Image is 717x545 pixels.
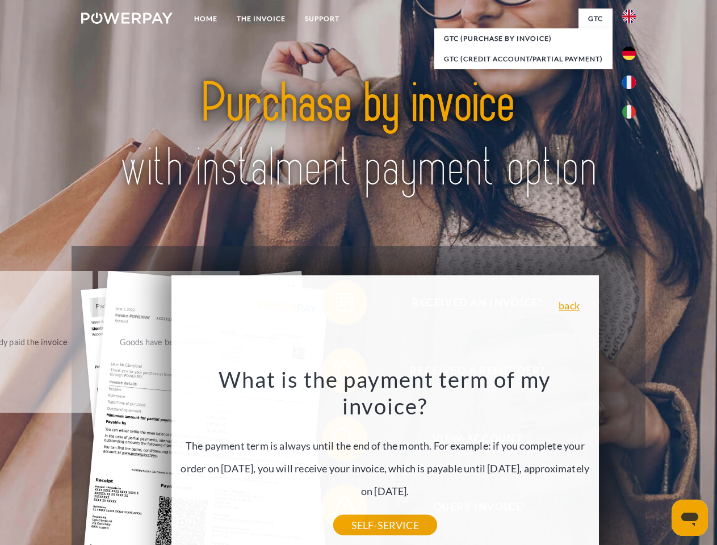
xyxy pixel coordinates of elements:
img: it [622,105,636,119]
a: GTC [578,9,613,29]
img: fr [622,76,636,89]
a: Home [185,9,227,29]
img: logo-powerpay-white.svg [81,12,173,24]
a: Support [295,9,349,29]
a: GTC (Credit account/partial payment) [434,49,613,69]
img: en [622,10,636,23]
a: THE INVOICE [227,9,295,29]
a: GTC (Purchase by invoice) [434,28,613,49]
div: Goods have been returned [105,334,233,349]
a: back [559,300,580,311]
h3: What is the payment term of my invoice? [178,366,592,420]
img: de [622,47,636,60]
iframe: Button to launch messaging window [672,500,708,536]
div: The payment term is always until the end of the month. For example: if you complete your order on... [178,366,592,525]
img: title-powerpay_en.svg [108,54,609,217]
a: SELF-SERVICE [333,515,437,535]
